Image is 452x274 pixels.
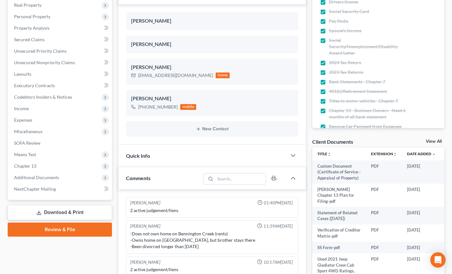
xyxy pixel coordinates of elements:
span: Bank Statements - Chapter 7 [329,79,385,85]
a: Unsecured Priority Claims [9,45,112,57]
a: Executory Contracts [9,80,112,91]
td: PDF [366,160,402,184]
div: home [216,72,230,78]
span: Executory Contracts [14,83,55,88]
td: PDF [366,242,402,253]
td: PDF [366,207,402,225]
span: 11:39AM[DATE] [263,223,293,229]
i: expand_more [432,152,436,156]
span: 2023 Tax Returns [329,69,363,75]
span: Secured Claims [14,37,45,42]
span: Codebtors Insiders & Notices [14,94,72,100]
span: Expenses [14,117,32,123]
a: Date Added expand_more [407,151,436,156]
a: Property Analysis [9,22,112,34]
td: [DATE] [402,184,441,207]
div: [PERSON_NAME] [130,200,160,206]
div: -Does not own home on Bennington Creek (rents) -Owns home on [GEOGRAPHIC_DATA], but brother stays... [130,231,294,250]
div: [PERSON_NAME] [131,41,293,48]
a: Download & Print [8,205,112,220]
td: [DATE] [402,242,441,253]
div: [PERSON_NAME] [131,64,293,71]
a: Lawsuits [9,68,112,80]
span: Spouse's Income [329,27,361,34]
i: unfold_more [327,152,331,156]
div: 2 active judgement/liens [130,207,294,214]
span: Real Property [14,2,41,8]
td: Statement of Related Cases ([DATE]) [312,207,366,225]
span: Property Analysis [14,25,49,31]
div: [PERSON_NAME] [130,259,160,265]
td: [PERSON_NAME] Chapter 13 Plan for Filing-pdf [312,184,366,207]
td: SS Form-pdf [312,242,366,253]
a: Unsecured Nonpriority Claims [9,57,112,68]
span: Income [14,106,29,111]
span: Chapter 13 [14,163,36,169]
span: Miscellaneous [14,129,42,134]
td: Custom Document (Certificate of Service - Appraisal of Property) [312,160,366,184]
div: [PERSON_NAME] [130,223,160,229]
div: 2 active judgement/liens [130,266,294,273]
span: Remove Car Payment from Expenses in Chapter 13 [329,123,406,136]
a: Review & File [8,223,112,237]
td: PDF [366,184,402,207]
span: 10:17AM[DATE] [263,259,293,265]
span: Titles to motor vehicles - Chapter 7 [329,98,398,104]
span: Lawsuits [14,71,31,77]
span: 2024 Tax Return [329,59,361,66]
td: Verification of Creditor Matrix-pdf [312,225,366,242]
td: [DATE] [402,225,441,242]
div: [EMAIL_ADDRESS][DOMAIN_NAME] [138,72,213,79]
td: [DATE] [402,207,441,225]
i: unfold_more [393,152,397,156]
span: Chapter 13 - Business Owners - Need 6 months of all bank statement [329,107,406,120]
button: New Contact [131,126,293,132]
span: SOFA Review [14,140,41,146]
a: Secured Claims [9,34,112,45]
td: [DATE] [402,160,441,184]
div: [PERSON_NAME] [131,17,293,25]
div: mobile [180,104,196,110]
span: Social Security/Unemployment/Disability Award Letter [329,37,406,56]
span: 01:40PM[DATE] [264,200,293,206]
span: Social Security Card [329,8,369,15]
input: Search... [215,173,266,184]
span: Personal Property [14,14,50,19]
span: Unsecured Nonpriority Claims [14,60,75,65]
a: SOFA Review [9,137,112,149]
span: NextChapter Mailing [14,186,56,192]
span: 401(k)/Retirement Statement [329,88,387,95]
a: Titleunfold_more [317,151,331,156]
div: Client Documents [312,138,353,145]
a: View All [426,139,442,144]
span: Comments [126,175,151,181]
div: [PERSON_NAME] [131,95,293,103]
div: Open Intercom Messenger [430,252,446,268]
span: Quick Info [126,153,150,159]
a: NextChapter Mailing [9,183,112,195]
span: Pay Stubs [329,18,348,24]
span: Additional Documents [14,175,59,180]
a: Extensionunfold_more [371,151,397,156]
span: Means Test [14,152,36,157]
span: Unsecured Priority Claims [14,48,67,54]
div: [PHONE_NUMBER] [138,104,178,110]
td: PDF [366,225,402,242]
